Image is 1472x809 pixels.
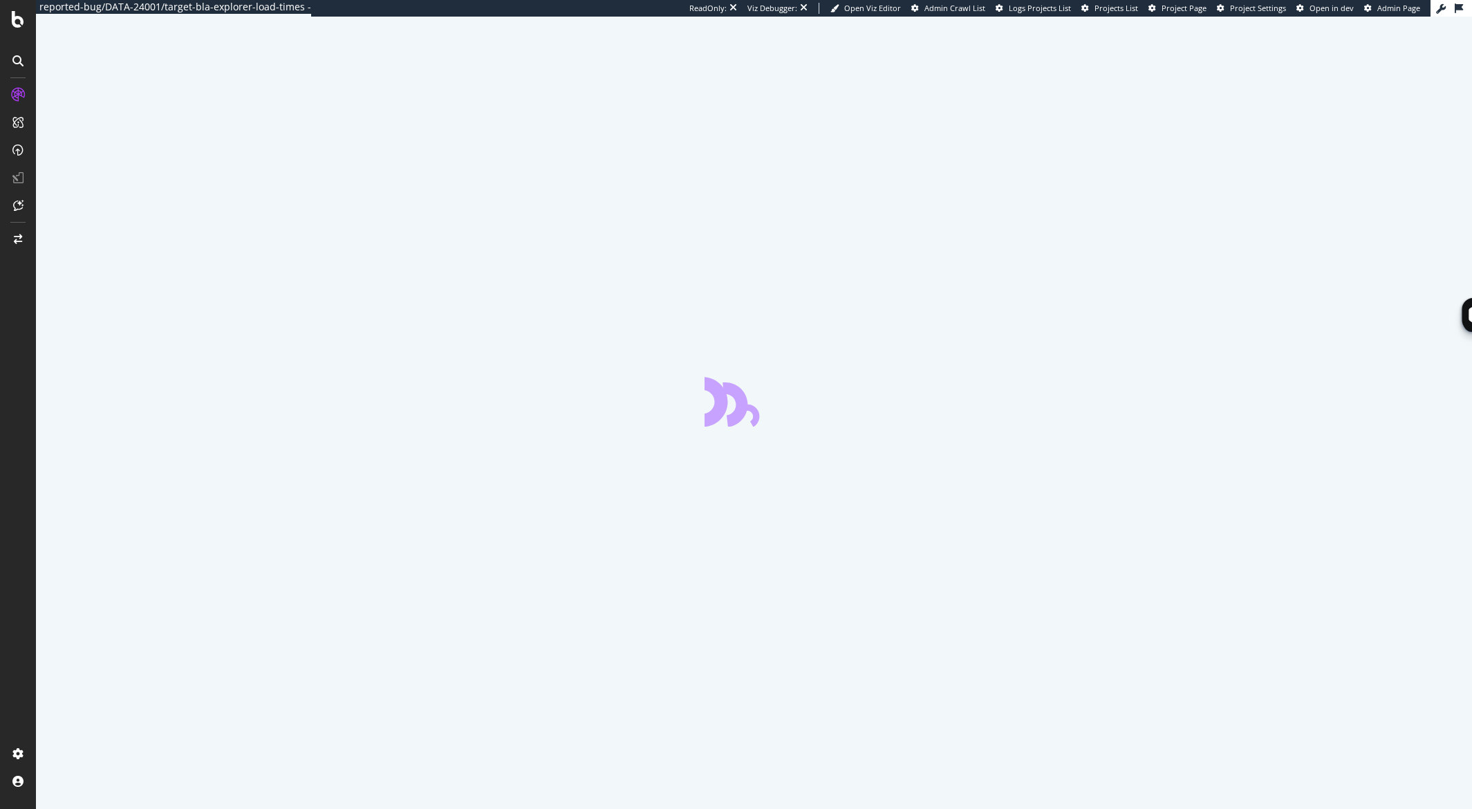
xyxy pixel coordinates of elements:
[1162,3,1207,13] span: Project Page
[747,3,797,14] div: Viz Debugger:
[1310,3,1354,13] span: Open in dev
[1094,3,1138,13] span: Projects List
[1296,3,1354,14] a: Open in dev
[1364,3,1420,14] a: Admin Page
[830,3,901,14] a: Open Viz Editor
[689,3,727,14] div: ReadOnly:
[1217,3,1286,14] a: Project Settings
[1009,3,1071,13] span: Logs Projects List
[1081,3,1138,14] a: Projects List
[705,377,804,427] div: animation
[911,3,985,14] a: Admin Crawl List
[844,3,901,13] span: Open Viz Editor
[1230,3,1286,13] span: Project Settings
[1148,3,1207,14] a: Project Page
[1377,3,1420,13] span: Admin Page
[924,3,985,13] span: Admin Crawl List
[996,3,1071,14] a: Logs Projects List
